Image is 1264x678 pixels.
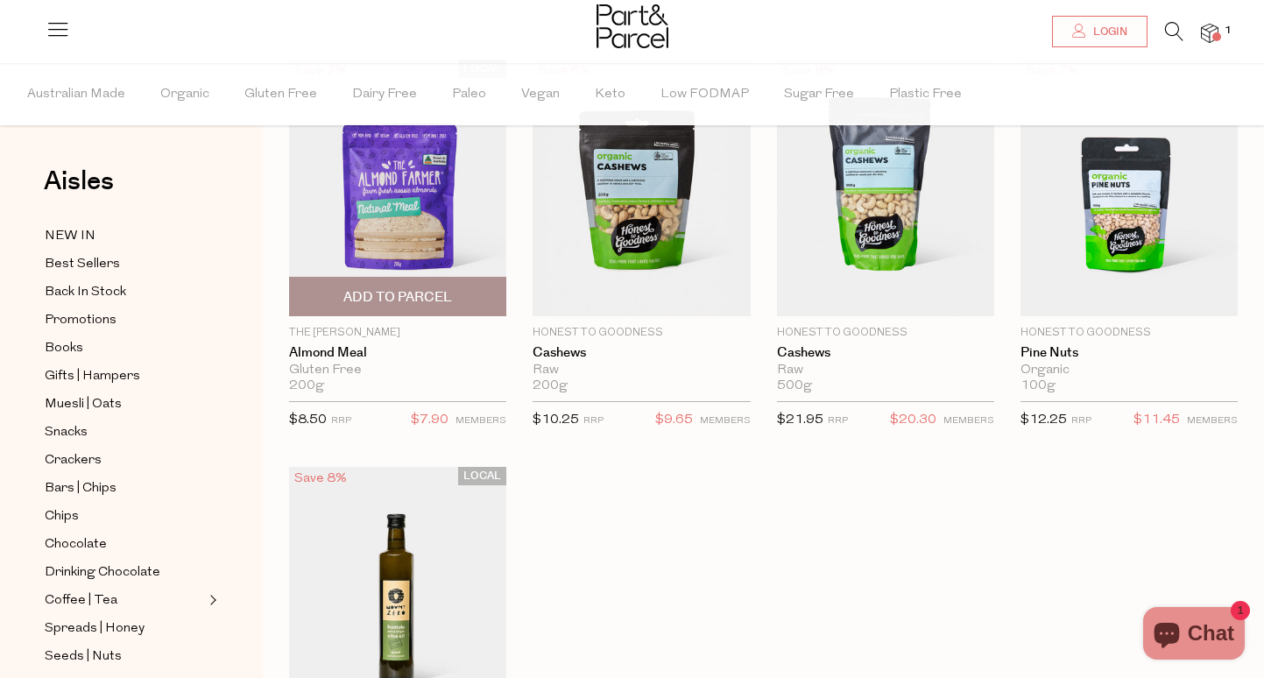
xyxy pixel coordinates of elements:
span: LOCAL [458,467,506,485]
span: $8.50 [289,413,327,427]
span: 1 [1220,23,1236,39]
a: Chocolate [45,533,204,555]
img: Part&Parcel [597,4,668,48]
span: 200g [289,378,324,394]
small: RRP [331,416,351,426]
span: Chocolate [45,534,107,555]
span: $20.30 [890,409,936,432]
span: Best Sellers [45,254,120,275]
a: Drinking Chocolate [45,561,204,583]
span: $10.25 [533,413,579,427]
span: Paleo [452,64,486,125]
span: NEW IN [45,226,95,247]
a: Promotions [45,309,204,331]
span: Seeds | Nuts [45,646,122,667]
span: Spreads | Honey [45,618,145,639]
span: Aisles [44,162,114,201]
span: Drinking Chocolate [45,562,160,583]
span: Australian Made [27,64,125,125]
a: Aisles [44,168,114,212]
span: Gifts | Hampers [45,366,140,387]
span: Muesli | Oats [45,394,122,415]
span: 500g [777,378,812,394]
small: MEMBERS [455,416,506,426]
span: Keto [595,64,625,125]
div: Save 8% [289,467,352,491]
span: Bars | Chips [45,478,117,499]
a: Almond Meal [289,345,506,361]
small: MEMBERS [1187,416,1238,426]
div: Organic [1020,363,1238,378]
a: Books [45,337,204,359]
inbox-online-store-chat: Shopify online store chat [1138,607,1250,664]
span: Low FODMAP [660,64,749,125]
span: Sugar Free [784,64,854,125]
a: Gifts | Hampers [45,365,204,387]
img: Cashews [533,60,750,316]
a: Cashews [533,345,750,361]
p: Honest to Goodness [777,325,994,341]
a: Coffee | Tea [45,590,204,611]
span: 100g [1020,378,1056,394]
div: Raw [777,363,994,378]
a: Snacks [45,421,204,443]
small: RRP [1071,416,1091,426]
span: Coffee | Tea [45,590,117,611]
a: Chips [45,505,204,527]
small: RRP [828,416,848,426]
span: Organic [160,64,209,125]
a: Bars | Chips [45,477,204,499]
small: MEMBERS [700,416,751,426]
a: 1 [1201,24,1218,42]
div: Gluten Free [289,363,506,378]
a: Crackers [45,449,204,471]
a: Login [1052,16,1147,47]
a: Best Sellers [45,253,204,275]
span: Books [45,338,83,359]
a: Pine Nuts [1020,345,1238,361]
button: Expand/Collapse Coffee | Tea [205,590,217,611]
span: Chips [45,506,79,527]
span: Vegan [521,64,560,125]
span: $7.90 [411,409,448,432]
a: Muesli | Oats [45,393,204,415]
span: $21.95 [777,413,823,427]
span: $9.65 [655,409,693,432]
span: Back In Stock [45,282,126,303]
small: RRP [583,416,604,426]
span: Add To Parcel [343,288,452,307]
span: Promotions [45,310,117,331]
button: Add To Parcel [289,277,506,316]
a: Cashews [777,345,994,361]
span: Dairy Free [352,64,417,125]
span: Crackers [45,450,102,471]
span: $12.25 [1020,413,1067,427]
span: 200g [533,378,568,394]
a: Spreads | Honey [45,618,204,639]
span: Plastic Free [889,64,962,125]
img: Almond Meal [289,60,506,316]
a: Back In Stock [45,281,204,303]
p: Honest to Goodness [1020,325,1238,341]
span: Gluten Free [244,64,317,125]
a: NEW IN [45,225,204,247]
img: Pine Nuts [1020,60,1238,316]
span: Snacks [45,422,88,443]
a: Seeds | Nuts [45,646,204,667]
div: Raw [533,363,750,378]
span: $11.45 [1133,409,1180,432]
span: Login [1089,25,1127,39]
img: Cashews [777,60,994,316]
p: Honest to Goodness [533,325,750,341]
small: MEMBERS [943,416,994,426]
p: The [PERSON_NAME] [289,325,506,341]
